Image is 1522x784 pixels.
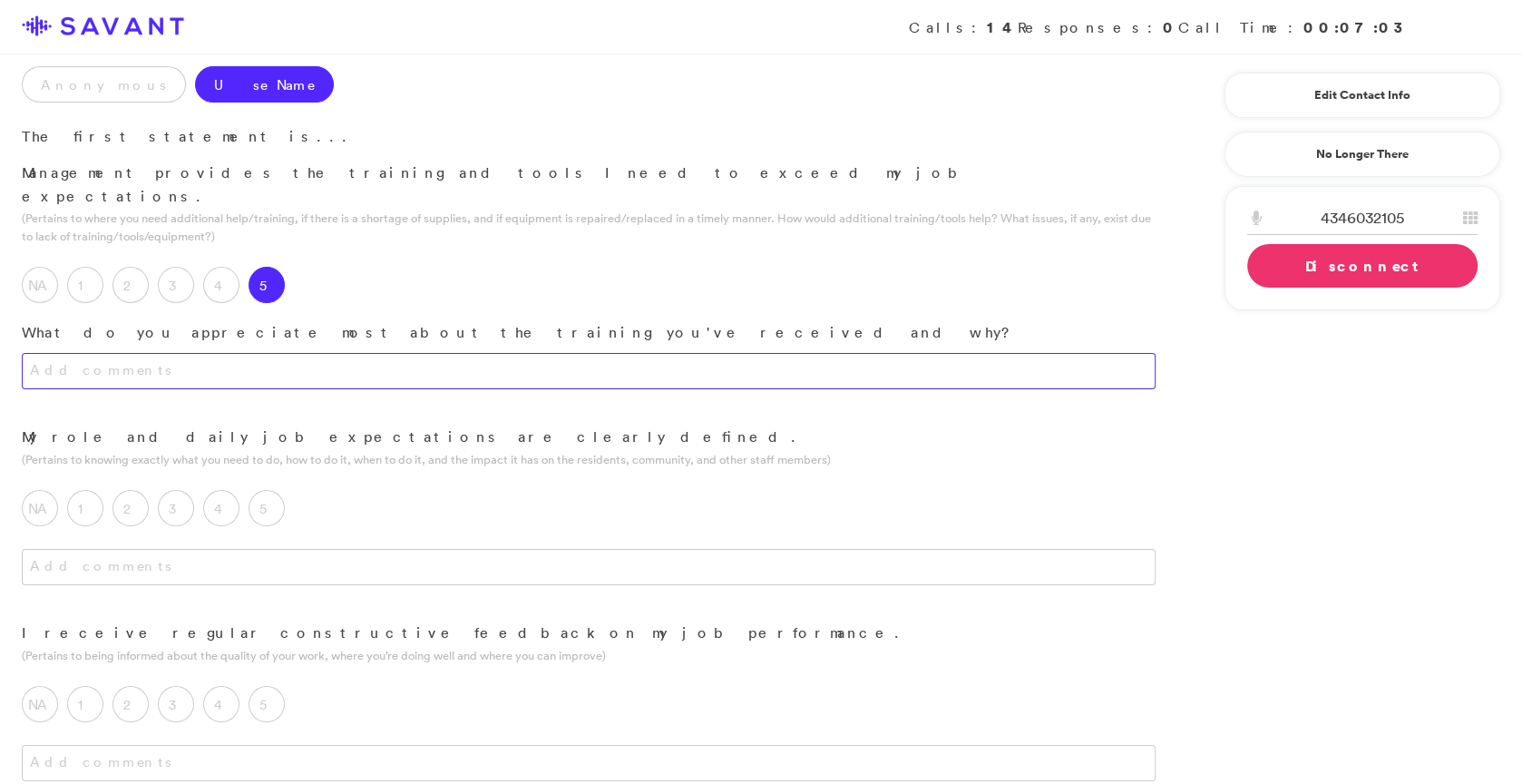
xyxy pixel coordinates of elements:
label: 4 [203,267,239,303]
label: 4 [203,490,239,526]
p: What do you appreciate most about the training you've received and why? [22,321,1156,345]
label: 5 [249,686,285,722]
label: 1 [67,267,103,303]
a: No Longer There [1224,132,1500,177]
label: 2 [112,686,149,722]
p: My role and daily job expectations are clearly defined. [22,426,1156,449]
p: (Pertains to knowing exactly what you need to do, how to do it, when to do it, and the impact it ... [22,451,1156,468]
label: NA [22,686,58,722]
label: 5 [249,490,285,526]
label: 3 [158,686,194,722]
label: Anonymous [22,66,186,103]
label: 1 [67,490,103,526]
label: Use Name [195,66,334,103]
a: Disconnect [1247,244,1478,288]
strong: 14 [987,17,1018,37]
label: 3 [158,267,194,303]
label: NA [22,267,58,303]
label: 5 [249,267,285,303]
p: The first statement is... [22,125,1156,149]
p: Management provides the training and tools I need to exceed my job expectations. [22,162,1156,208]
strong: 00:07:03 [1303,17,1410,37]
a: Edit Contact Info [1247,81,1478,110]
p: (Pertains to being informed about the quality of your work, where you’re doing well and where you... [22,647,1156,664]
label: 3 [158,490,194,526]
label: 4 [203,686,239,722]
label: 1 [67,686,103,722]
label: 2 [112,490,149,526]
label: 2 [112,267,149,303]
strong: 0 [1163,17,1178,37]
p: (Pertains to where you need additional help/training, if there is a shortage of supplies, and if ... [22,210,1156,244]
p: I receive regular constructive feedback on my job performance. [22,622,1156,645]
label: NA [22,490,58,526]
